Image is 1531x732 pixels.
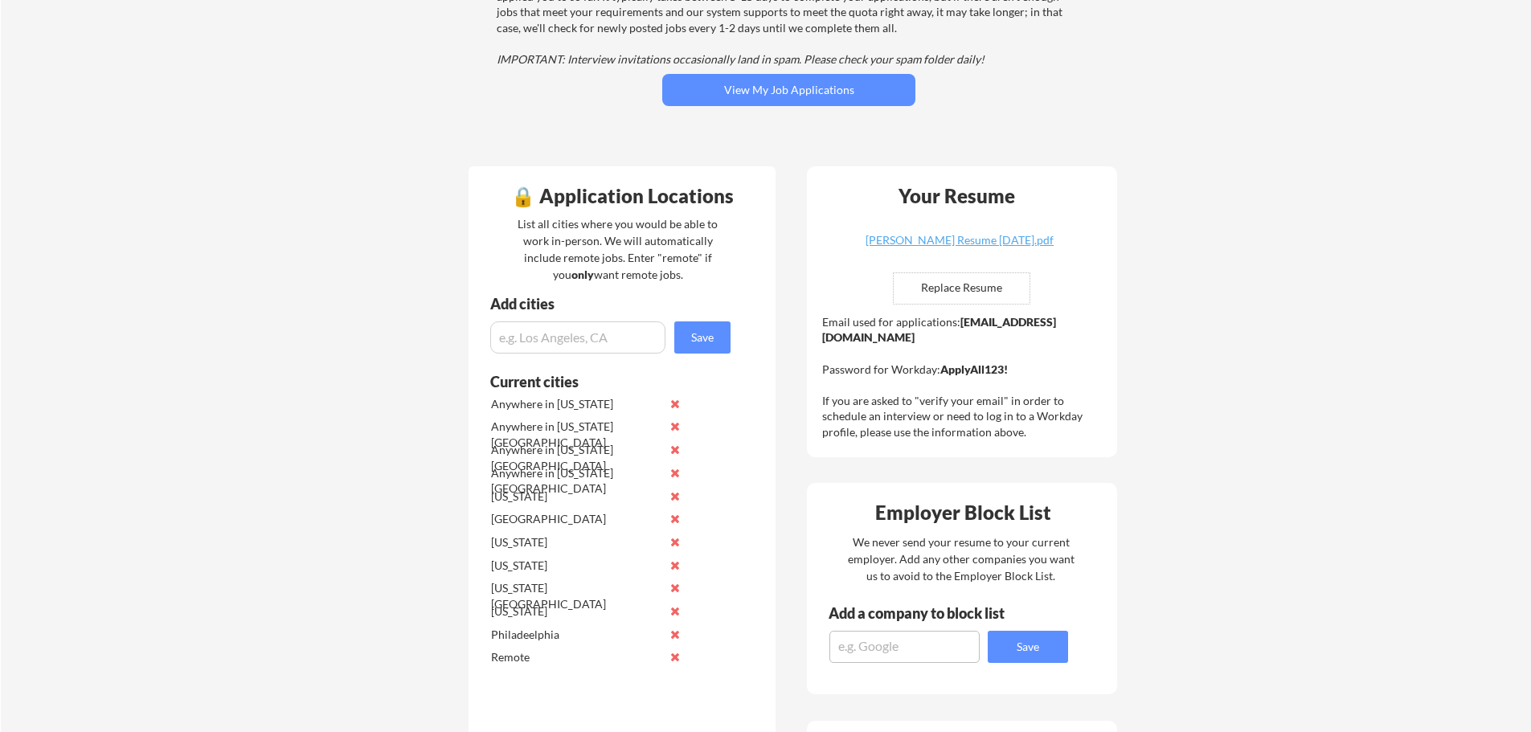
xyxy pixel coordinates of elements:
div: We never send your resume to your current employer. Add any other companies you want us to avoid ... [846,534,1075,584]
strong: [EMAIL_ADDRESS][DOMAIN_NAME] [822,315,1056,345]
div: List all cities where you would be able to work in-person. We will automatically include remote j... [507,215,728,283]
div: Philadeelphia [491,627,661,643]
div: Your Resume [877,186,1036,206]
div: [US_STATE] [491,603,661,620]
div: Remote [491,649,661,665]
div: [US_STATE] [491,558,661,574]
div: Anywhere in [US_STATE] [491,396,661,412]
div: 🔒 Application Locations [473,186,772,206]
button: Save [674,321,731,354]
div: Add cities [490,296,735,311]
div: Anywhere in [US_STATE][GEOGRAPHIC_DATA] [491,442,661,473]
div: Add a company to block list [829,606,1030,620]
strong: ApplyAll123! [940,362,1008,376]
input: e.g. Los Angeles, CA [490,321,665,354]
div: [US_STATE][GEOGRAPHIC_DATA] [491,580,661,611]
div: [PERSON_NAME] Resume [DATE].pdf [864,235,1055,246]
a: [PERSON_NAME] Resume [DATE].pdf [864,235,1055,260]
strong: only [571,268,594,281]
button: Save [988,631,1068,663]
div: Email used for applications: Password for Workday: If you are asked to "verify your email" in ord... [822,314,1106,440]
div: [US_STATE] [491,534,661,550]
em: IMPORTANT: Interview invitations occasionally land in spam. Please check your spam folder daily! [497,52,985,66]
div: Current cities [490,374,713,389]
div: [GEOGRAPHIC_DATA] [491,511,661,527]
div: Anywhere in [US_STATE][GEOGRAPHIC_DATA] [491,419,661,450]
div: [US_STATE] [491,489,661,505]
div: Anywhere in [US_STATE][GEOGRAPHIC_DATA] [491,465,661,497]
button: View My Job Applications [662,74,915,106]
div: Employer Block List [813,503,1112,522]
